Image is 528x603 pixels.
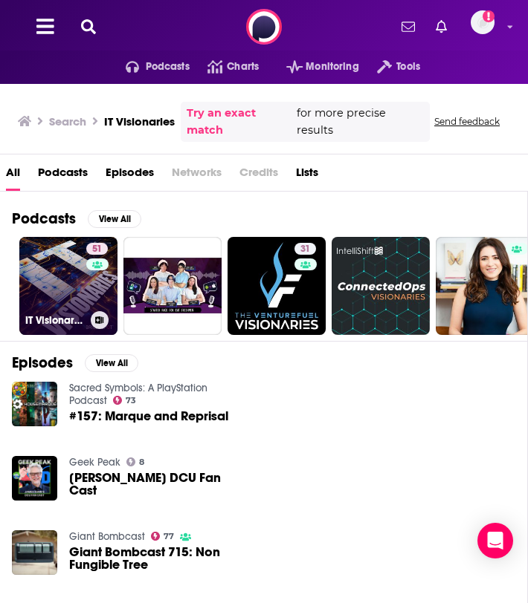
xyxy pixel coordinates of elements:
span: 31 [300,242,310,257]
h3: IT Visionaries [104,114,175,128]
a: 51 [86,243,108,255]
img: User Profile [471,10,495,34]
span: for more precise results [297,105,424,139]
a: Geek Peak [69,456,120,469]
h3: Search [49,114,86,128]
span: Credits [239,160,278,191]
a: James Gunn's DCU Fan Cast [69,472,239,497]
span: Podcasts [146,56,190,77]
button: open menu [108,55,190,79]
a: Podcasts [38,160,88,191]
a: Episodes [106,160,154,191]
button: open menu [268,55,359,79]
span: 51 [92,242,102,257]
span: Monitoring [306,56,358,77]
span: [PERSON_NAME] DCU Fan Cast [69,472,239,497]
div: Open Intercom Messenger [477,523,513,558]
a: Show notifications dropdown [396,14,421,39]
button: View All [85,354,138,372]
a: Lists [296,160,318,191]
button: Send feedback [430,115,504,128]
a: 31 [228,237,326,335]
span: 73 [126,397,136,404]
a: Charts [190,55,259,79]
a: All [6,160,20,191]
span: Logged in as kkitamorn [471,10,495,34]
a: 31 [294,243,316,255]
img: Podchaser - Follow, Share and Rate Podcasts [246,9,282,45]
a: Sacred Symbols: A PlayStation Podcast [69,382,207,407]
span: Networks [172,160,222,191]
span: Charts [227,56,259,77]
h3: IT Visionaries [25,314,85,327]
a: 77 [151,532,175,541]
a: 51IT Visionaries [19,237,117,335]
a: Logged in as kkitamorn [471,10,503,43]
button: View All [88,210,141,228]
a: #157: Marque and Reprisal [69,410,228,423]
a: 73 [113,396,137,405]
img: James Gunn's DCU Fan Cast [12,456,57,501]
a: EpisodesView All [12,353,138,372]
a: Try an exact match [187,105,294,139]
a: Show notifications dropdown [430,14,453,39]
a: Giant Bombcast 715: Non Fungible Tree [69,546,239,571]
span: Tools [396,56,420,77]
h2: Podcasts [12,209,76,228]
svg: Add a profile image [483,10,495,22]
img: Giant Bombcast 715: Non Fungible Tree [12,530,57,576]
h2: Episodes [12,353,73,372]
span: 77 [164,533,174,540]
a: Giant Bombcast [69,530,145,543]
span: 8 [139,459,144,466]
img: #157: Marque and Reprisal [12,382,57,427]
button: open menu [359,55,420,79]
a: 8 [126,457,145,466]
a: PodcastsView All [12,209,141,228]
